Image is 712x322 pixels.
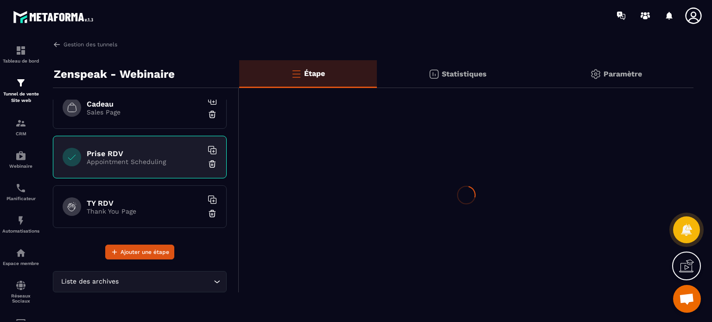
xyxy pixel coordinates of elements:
a: formationformationTableau de bord [2,38,39,70]
p: Réseaux Sociaux [2,293,39,303]
img: automations [15,215,26,226]
p: Tableau de bord [2,58,39,63]
p: CRM [2,131,39,136]
p: Espace membre [2,261,39,266]
img: formation [15,45,26,56]
img: social-network [15,280,26,291]
img: automations [15,150,26,161]
p: Thank You Page [87,208,203,215]
a: automationsautomationsAutomatisations [2,208,39,240]
p: Sales Page [87,108,203,116]
p: Webinaire [2,164,39,169]
img: arrow [53,40,61,49]
img: formation [15,77,26,88]
a: schedulerschedulerPlanificateur [2,176,39,208]
div: Ouvrir le chat [673,285,701,313]
h6: Cadeau [87,100,203,108]
img: scheduler [15,183,26,194]
h6: Prise RDV [87,149,203,158]
img: trash [208,209,217,218]
img: bars-o.4a397970.svg [291,68,302,79]
a: Gestion des tunnels [53,40,117,49]
img: automations [15,247,26,259]
img: setting-gr.5f69749f.svg [590,69,601,80]
img: stats.20deebd0.svg [428,69,439,80]
img: logo [13,8,96,25]
h6: TY RDV [87,199,203,208]
p: Paramètre [604,69,642,78]
a: social-networksocial-networkRéseaux Sociaux [2,273,39,310]
p: Statistiques [442,69,487,78]
span: Liste des archives [59,277,121,287]
img: trash [208,110,217,119]
a: formationformationCRM [2,111,39,143]
p: Automatisations [2,228,39,234]
p: Tunnel de vente Site web [2,91,39,104]
img: formation [15,118,26,129]
p: Appointment Scheduling [87,158,203,165]
span: Ajouter une étape [121,247,169,257]
img: trash [208,159,217,169]
p: Zenspeak - Webinaire [54,65,175,83]
p: Planificateur [2,196,39,201]
a: formationformationTunnel de vente Site web [2,70,39,111]
a: automationsautomationsWebinaire [2,143,39,176]
a: automationsautomationsEspace membre [2,240,39,273]
div: Search for option [53,271,227,292]
input: Search for option [121,277,211,287]
p: Étape [304,69,325,78]
button: Ajouter une étape [105,245,174,259]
